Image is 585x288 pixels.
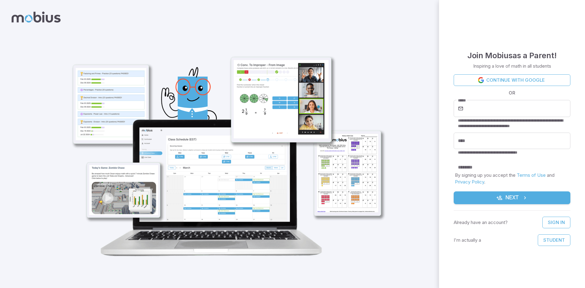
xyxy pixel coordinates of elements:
a: Continue with Google [454,74,570,86]
a: Sign In [542,217,570,228]
p: By signing up you accept the and . [455,172,569,185]
p: Already have an account? [454,219,508,226]
a: Terms of Use [517,172,546,178]
img: parent_1-illustration [56,20,392,267]
span: OR [507,90,517,96]
button: Student [538,234,570,246]
button: Next [454,191,570,204]
p: Inspiring a love of math in all students [473,63,551,69]
h4: Join Mobius as a Parent ! [467,49,557,62]
a: Privacy Policy [455,179,484,185]
p: I'm actually a [454,237,481,244]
